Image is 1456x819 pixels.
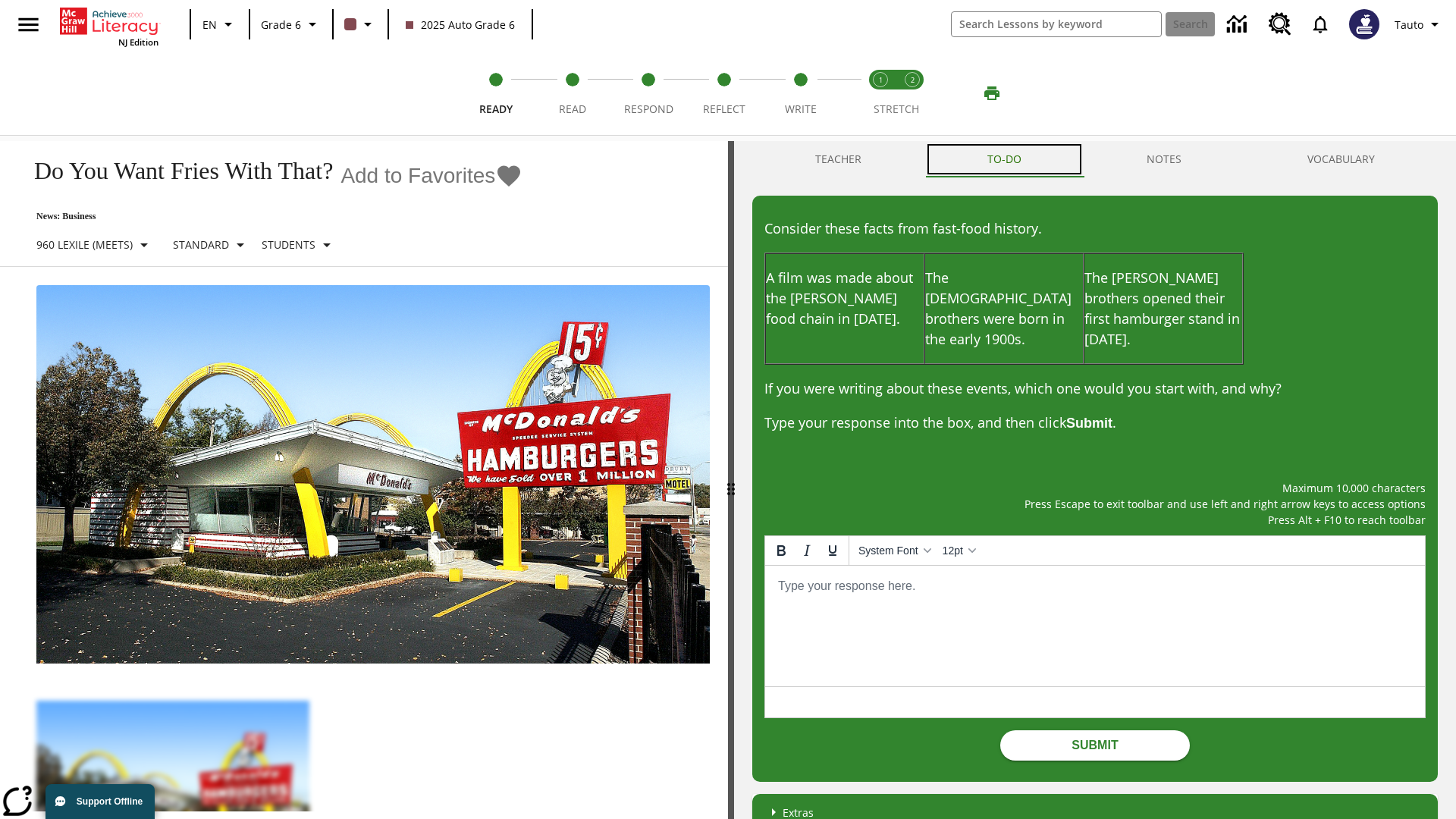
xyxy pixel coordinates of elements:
[406,17,515,33] span: 2025 Auto Grade 6
[943,544,963,557] span: 12pt
[765,566,1425,686] iframe: Rich Text Area. Press ALT-0 for help.
[255,11,328,38] button: Grade: Grade 6, Select a grade
[858,544,918,557] span: System Font
[118,36,158,48] span: NJ Edition
[1349,9,1379,39] img: Avatar
[173,237,229,253] p: Standard
[77,796,143,807] span: Support Offline
[1260,4,1301,45] a: Resource Center, Will open in new tab
[764,218,1426,239] p: Consider these facts from fast-food history.
[764,378,1426,399] p: If you were writing about these events, which one would you start with, and why?
[703,102,745,116] span: Reflect
[559,102,586,116] span: Read
[1301,5,1340,44] a: Notifications
[196,11,244,38] button: Language: EN, Select a language
[766,268,924,329] p: A film was made about the [PERSON_NAME] food chain in [DATE].
[680,52,768,135] button: Reflect step 4 of 5
[256,231,342,259] button: Select Student
[261,17,301,33] span: Grade 6
[752,141,924,177] button: Teacher
[202,17,217,33] span: EN
[858,52,902,135] button: Stretch Read step 1 of 2
[604,52,692,135] button: Respond step 3 of 5
[1244,141,1438,177] button: VOCABULARY
[1066,416,1112,431] strong: Submit
[1389,11,1450,38] button: Profile/Settings
[794,538,820,563] button: Italic
[528,52,616,135] button: Read step 2 of 5
[925,268,1083,350] p: The [DEMOGRAPHIC_DATA] brothers were born in the early 1900s.
[18,211,522,222] p: News: Business
[764,413,1426,434] p: Type your response into the box, and then click .
[36,285,710,664] img: One of the first McDonald's stores, with the iconic red sign and golden arches.
[785,102,817,116] span: Write
[752,141,1438,177] div: Instructional Panel Tabs
[924,141,1084,177] button: TO-DO
[340,164,495,188] span: Add to Favorites
[45,784,155,819] button: Support Offline
[764,512,1426,528] p: Press Alt + F10 to reach toolbar
[1084,141,1245,177] button: NOTES
[768,538,794,563] button: Bold
[879,75,883,85] text: 1
[262,237,315,253] p: Students
[1395,17,1423,33] span: Tauto
[338,11,383,38] button: Class color is dark brown. Change class color
[60,5,158,48] div: Home
[728,141,734,819] div: Press Enter or Spacebar and then press right and left arrow keys to move the slider
[479,102,513,116] span: Ready
[167,231,256,259] button: Scaffolds, Standard
[6,2,51,47] button: Open side menu
[734,141,1456,819] div: activity
[764,496,1426,512] p: Press Escape to exit toolbar and use left and right arrow keys to access options
[452,52,540,135] button: Ready step 1 of 5
[30,231,159,259] button: Select Lexile, 960 Lexile (Meets)
[1084,268,1242,350] p: The [PERSON_NAME] brothers opened their first hamburger stand in [DATE].
[1218,4,1260,45] a: Data Center
[764,480,1426,496] p: Maximum 10,000 characters
[890,52,934,135] button: Stretch Respond step 2 of 2
[18,157,333,185] h1: Do You Want Fries With That?
[36,237,133,253] p: 960 Lexile (Meets)
[1000,730,1190,761] button: Submit
[757,52,845,135] button: Write step 5 of 5
[968,80,1016,107] button: Print
[911,75,915,85] text: 2
[852,538,937,563] button: Fonts
[820,538,846,563] button: Underline
[340,162,522,189] button: Add to Favorites - Do You Want Fries With That?
[624,102,673,116] span: Respond
[1340,5,1389,44] button: Select a new avatar
[937,538,981,563] button: Font sizes
[874,102,919,116] span: STRETCH
[952,12,1161,36] input: search field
